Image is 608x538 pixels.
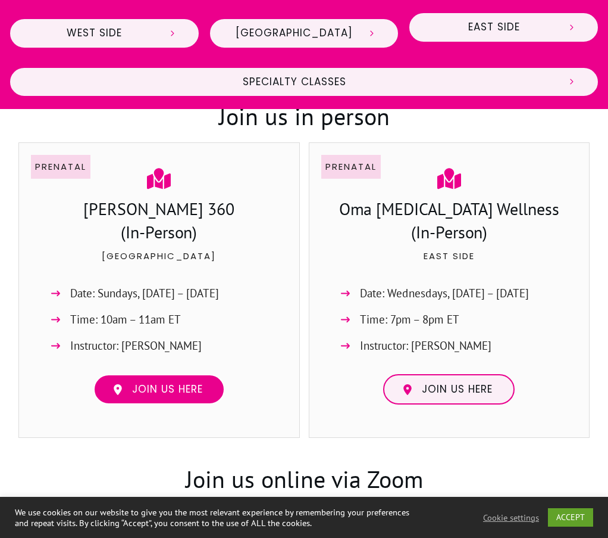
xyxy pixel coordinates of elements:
span: Specialty Classes [31,76,557,89]
span: Join us here [422,383,493,396]
a: Specialty Classes [9,67,599,98]
span: East Side [430,21,557,34]
a: West Side [9,18,200,49]
a: Join us here [93,374,225,405]
h3: [PERSON_NAME] 360 (In-Person) [32,197,287,247]
a: [GEOGRAPHIC_DATA] [209,18,400,49]
span: Join us here [132,383,203,396]
span: West Side [31,27,158,40]
div: We use cookies on our website to give you the most relevant experience by remembering your prefer... [15,507,419,528]
span: Time: 10am – 11am ET [70,310,181,329]
p: Prenatal [325,159,377,175]
p: [GEOGRAPHIC_DATA] [32,248,287,277]
p: East Side [322,248,577,277]
span: Date: Wednesdays, [DATE] – [DATE] [360,284,529,303]
a: Join us here [383,374,515,405]
span: Date: Sundays, [DATE] – [DATE] [70,284,219,303]
h3: Oma [MEDICAL_DATA] Wellness (In-Person) [331,197,568,247]
span: Instructor: [PERSON_NAME] [70,336,202,356]
p: Prenatal [35,159,86,175]
h3: Join us online via Zoom [19,439,589,505]
a: ACCEPT [548,508,593,527]
span: [GEOGRAPHIC_DATA] [231,27,358,40]
span: Instructor: [PERSON_NAME] [360,336,491,356]
a: Cookie settings [483,512,539,523]
span: Time: 7pm – 8pm ET [360,310,459,329]
a: East Side [408,12,599,43]
h3: Join us in person [19,91,589,142]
